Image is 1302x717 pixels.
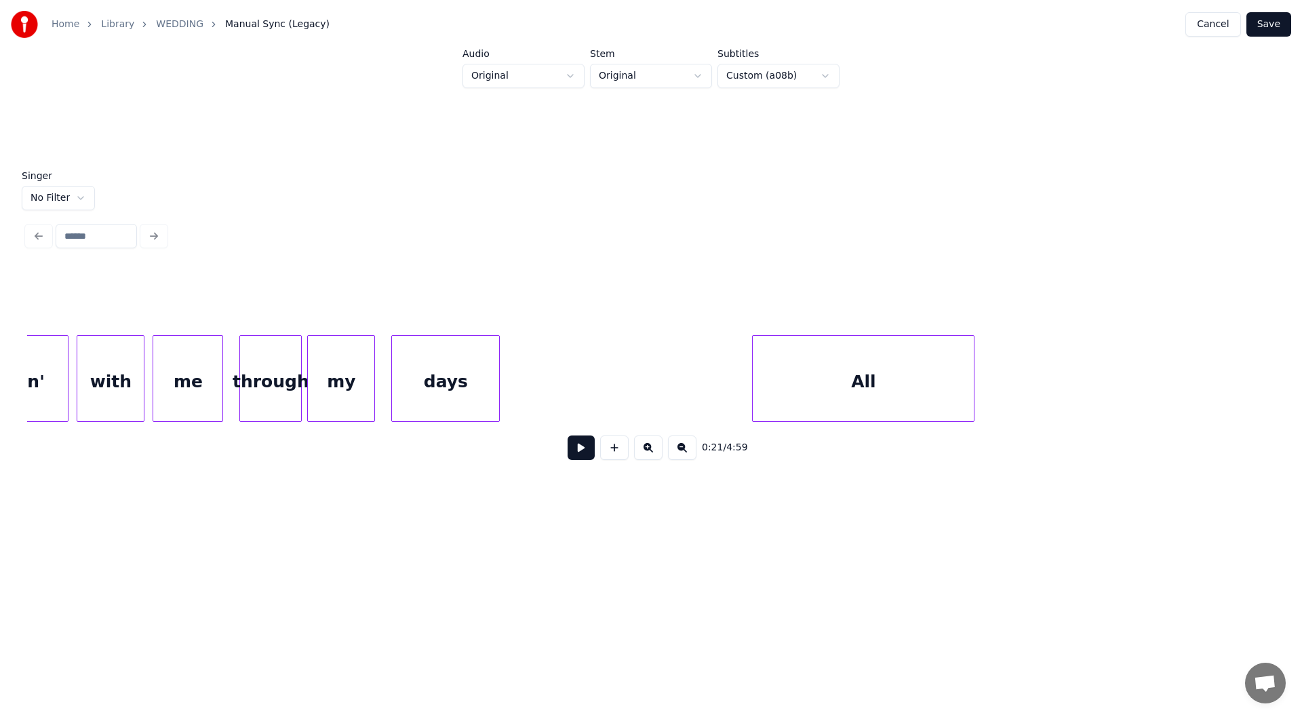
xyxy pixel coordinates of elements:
[1185,12,1240,37] button: Cancel
[726,441,747,454] span: 4:59
[590,49,712,58] label: Stem
[101,18,134,31] a: Library
[1245,663,1286,703] a: Open chat
[717,49,840,58] label: Subtitles
[702,441,734,454] div: /
[462,49,585,58] label: Audio
[11,11,38,38] img: youka
[52,18,330,31] nav: breadcrumb
[156,18,203,31] a: WEDDING
[1246,12,1291,37] button: Save
[225,18,330,31] span: Manual Sync (Legacy)
[52,18,79,31] a: Home
[22,171,95,180] label: Singer
[702,441,723,454] span: 0:21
